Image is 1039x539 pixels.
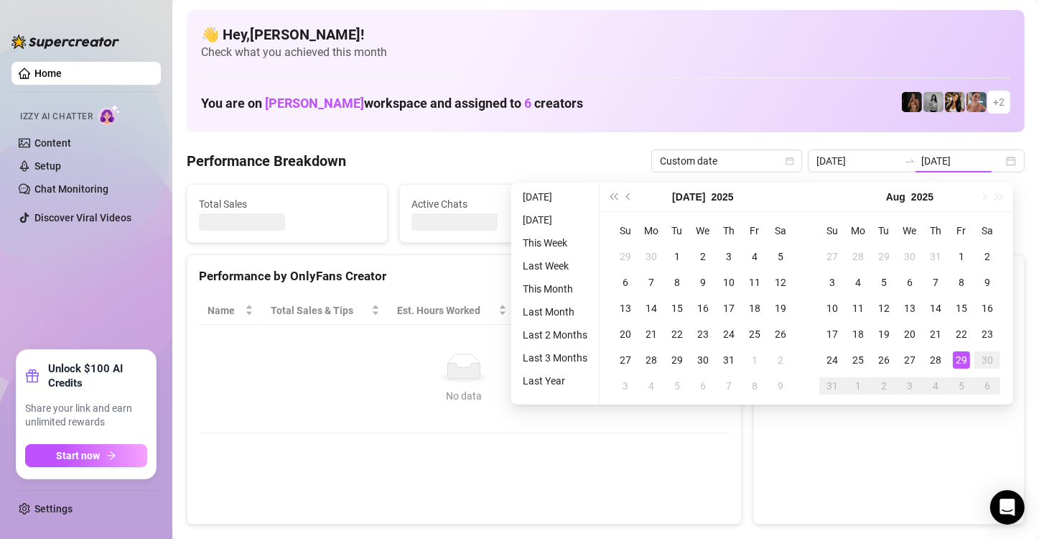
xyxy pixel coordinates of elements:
[34,503,73,515] a: Settings
[993,94,1005,110] span: + 2
[262,297,388,325] th: Total Sales & Tips
[904,155,915,167] span: to
[34,160,61,172] a: Setup
[25,369,39,383] span: gift
[411,196,588,212] span: Active Chats
[397,303,495,318] div: Est. Hours Worked
[34,137,71,149] a: Content
[201,24,1010,45] h4: 👋 Hey, [PERSON_NAME] !
[199,267,730,286] div: Performance by OnlyFans Creator
[902,92,922,112] img: the_bohema
[786,157,794,165] span: calendar
[25,444,147,467] button: Start nowarrow-right
[106,451,116,461] span: arrow-right
[48,361,147,390] strong: Unlock $100 AI Credits
[620,303,709,318] span: Chat Conversion
[98,104,121,125] img: AI Chatter
[611,297,729,325] th: Chat Conversion
[208,303,242,318] span: Name
[34,183,108,195] a: Chat Monitoring
[816,153,898,169] input: Start date
[25,402,147,430] span: Share your link and earn unlimited rewards
[945,92,965,112] img: AdelDahan
[524,96,531,111] span: 6
[57,450,101,461] span: Start now
[765,267,1012,286] div: Sales by OnlyFans Creator
[660,150,793,172] span: Custom date
[199,196,376,212] span: Total Sales
[271,303,368,318] span: Total Sales & Tips
[923,92,944,112] img: A
[524,303,592,318] span: Sales / Hour
[20,110,93,124] span: Izzy AI Chatter
[201,45,1010,60] span: Check what you achieved this month
[921,153,1003,169] input: End date
[187,151,346,171] h4: Performance Breakdown
[11,34,119,49] img: logo-BBDzfeDw.svg
[624,196,801,212] span: Messages Sent
[265,96,364,111] span: [PERSON_NAME]
[34,68,62,79] a: Home
[516,297,612,325] th: Sales / Hour
[199,297,262,325] th: Name
[966,92,987,112] img: Yarden
[990,490,1025,525] div: Open Intercom Messenger
[904,155,915,167] span: swap-right
[34,212,131,224] a: Discover Viral Videos
[201,96,583,111] h1: You are on workspace and assigned to creators
[213,388,715,404] div: No data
